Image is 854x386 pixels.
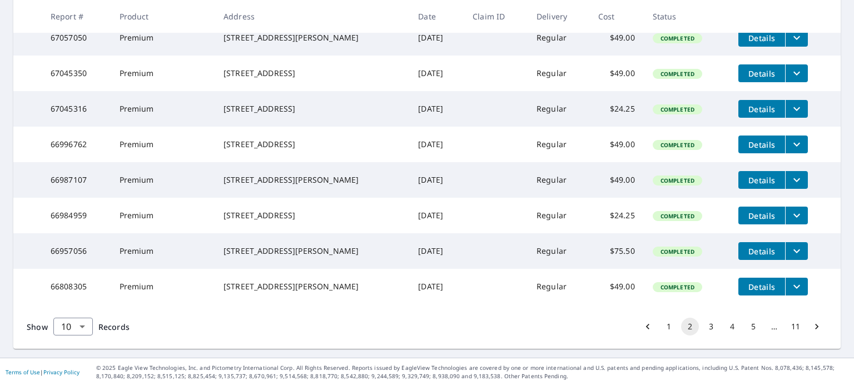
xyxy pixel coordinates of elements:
[738,171,785,189] button: detailsBtn-66987107
[745,210,778,221] span: Details
[42,198,111,233] td: 66984959
[785,29,808,47] button: filesDropdownBtn-67057050
[738,136,785,153] button: detailsBtn-66996762
[654,248,701,255] span: Completed
[528,198,589,233] td: Regular
[111,162,215,198] td: Premium
[745,246,778,257] span: Details
[409,56,464,91] td: [DATE]
[528,91,589,127] td: Regular
[224,103,400,114] div: [STREET_ADDRESS]
[111,91,215,127] td: Premium
[224,139,400,150] div: [STREET_ADDRESS]
[111,269,215,304] td: Premium
[785,64,808,82] button: filesDropdownBtn-67045350
[589,198,644,233] td: $24.25
[528,56,589,91] td: Regular
[111,20,215,56] td: Premium
[654,70,701,78] span: Completed
[27,322,48,332] span: Show
[738,242,785,260] button: detailsBtn-66957056
[654,141,701,149] span: Completed
[409,20,464,56] td: [DATE]
[589,91,644,127] td: $24.25
[738,278,785,295] button: detailsBtn-66808305
[42,127,111,162] td: 66996762
[6,369,80,375] p: |
[96,364,848,380] p: © 2025 Eagle View Technologies, Inc. and Pictometry International Corp. All Rights Reserved. Repo...
[98,322,130,332] span: Records
[702,318,720,335] button: Go to page 3
[42,162,111,198] td: 66987107
[785,100,808,118] button: filesDropdownBtn-67045316
[660,318,678,335] button: Go to page 1
[224,174,400,186] div: [STREET_ADDRESS][PERSON_NAME]
[738,207,785,224] button: detailsBtn-66984959
[42,91,111,127] td: 67045316
[111,56,215,91] td: Premium
[111,233,215,269] td: Premium
[745,68,778,79] span: Details
[224,281,400,292] div: [STREET_ADDRESS][PERSON_NAME]
[639,318,657,335] button: Go to previous page
[409,91,464,127] td: [DATE]
[589,56,644,91] td: $49.00
[744,318,762,335] button: Go to page 5
[589,269,644,304] td: $49.00
[111,198,215,233] td: Premium
[409,233,464,269] td: [DATE]
[785,171,808,189] button: filesDropdownBtn-66987107
[589,20,644,56] td: $49.00
[6,368,40,376] a: Terms of Use
[42,233,111,269] td: 66957056
[738,64,785,82] button: detailsBtn-67045350
[738,100,785,118] button: detailsBtn-67045316
[224,68,400,79] div: [STREET_ADDRESS]
[528,162,589,198] td: Regular
[409,127,464,162] td: [DATE]
[224,32,400,43] div: [STREET_ADDRESS][PERSON_NAME]
[745,282,778,292] span: Details
[224,210,400,221] div: [STREET_ADDRESS]
[785,136,808,153] button: filesDropdownBtn-66996762
[409,269,464,304] td: [DATE]
[42,269,111,304] td: 66808305
[766,321,783,332] div: …
[409,198,464,233] td: [DATE]
[745,175,778,186] span: Details
[745,104,778,114] span: Details
[42,20,111,56] td: 67057050
[785,242,808,260] button: filesDropdownBtn-66957056
[53,318,93,335] div: Show 10 records
[723,318,741,335] button: Go to page 4
[637,318,827,335] nav: pagination navigation
[111,127,215,162] td: Premium
[787,318,805,335] button: Go to page 11
[589,233,644,269] td: $75.50
[654,212,701,220] span: Completed
[681,318,699,335] button: page 2
[528,269,589,304] td: Regular
[409,162,464,198] td: [DATE]
[785,207,808,224] button: filesDropdownBtn-66984959
[53,311,93,342] div: 10
[785,278,808,295] button: filesDropdownBtn-66808305
[589,162,644,198] td: $49.00
[738,29,785,47] button: detailsBtn-67057050
[654,283,701,291] span: Completed
[528,233,589,269] td: Regular
[808,318,826,335] button: Go to next page
[654,177,701,184] span: Completed
[654,106,701,113] span: Completed
[528,127,589,162] td: Regular
[589,127,644,162] td: $49.00
[745,33,778,43] span: Details
[224,245,400,257] div: [STREET_ADDRESS][PERSON_NAME]
[745,139,778,150] span: Details
[654,34,701,42] span: Completed
[42,56,111,91] td: 67045350
[43,368,80,376] a: Privacy Policy
[528,20,589,56] td: Regular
